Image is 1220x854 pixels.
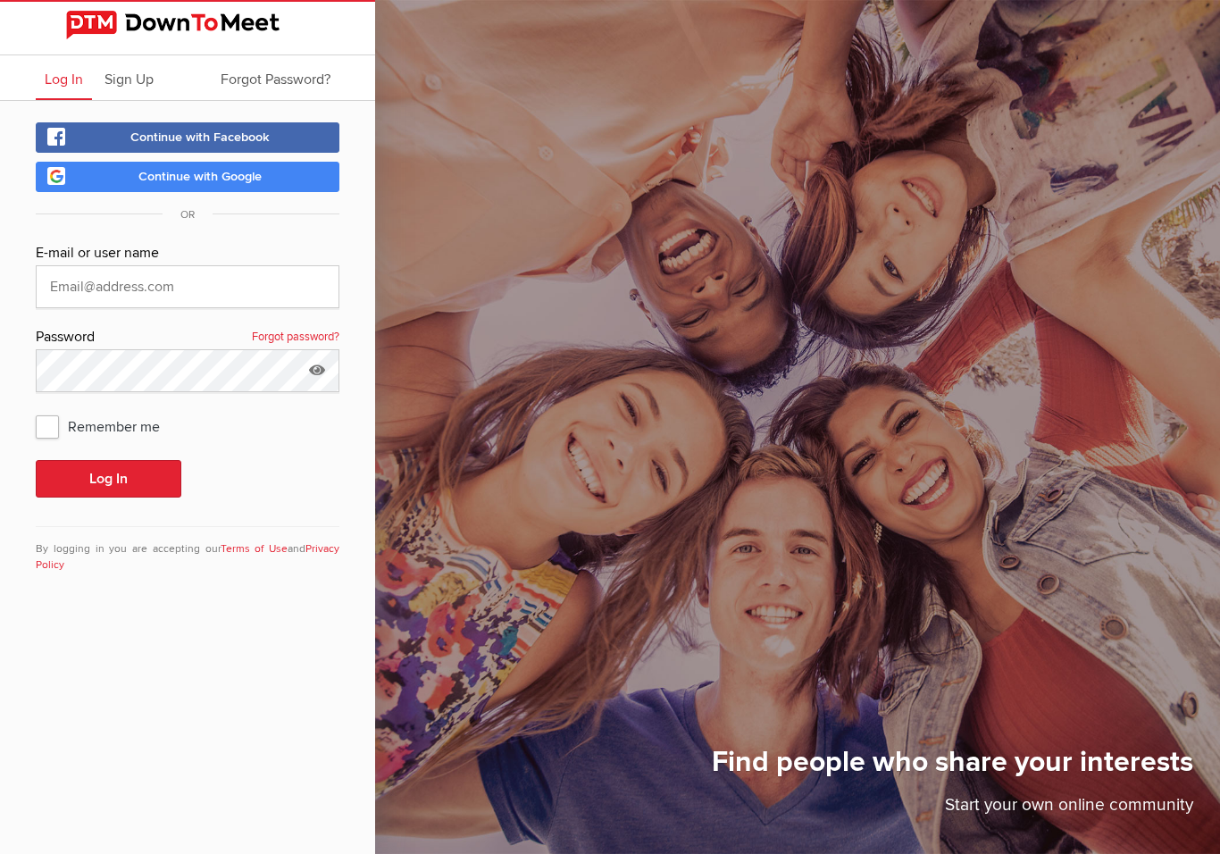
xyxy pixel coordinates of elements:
[252,326,339,349] a: Forgot password?
[163,208,213,222] span: OR
[104,71,154,88] span: Sign Up
[36,162,339,192] a: Continue with Google
[36,526,339,574] div: By logging in you are accepting our and
[96,55,163,100] a: Sign Up
[212,55,339,100] a: Forgot Password?
[221,542,288,556] a: Terms of Use
[36,410,178,442] span: Remember me
[138,169,262,184] span: Continue with Google
[36,326,339,349] div: Password
[36,460,181,498] button: Log In
[66,11,309,39] img: DownToMeet
[36,122,339,153] a: Continue with Facebook
[36,55,92,100] a: Log In
[712,744,1193,792] h1: Find people who share your interests
[45,71,83,88] span: Log In
[712,792,1193,827] p: Start your own online community
[130,130,270,145] span: Continue with Facebook
[221,71,330,88] span: Forgot Password?
[36,242,339,265] div: E-mail or user name
[36,265,339,308] input: Email@address.com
